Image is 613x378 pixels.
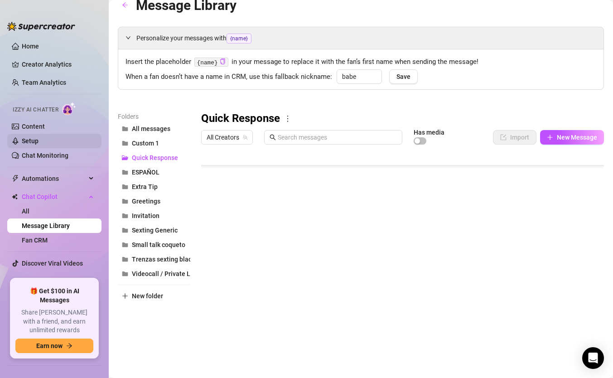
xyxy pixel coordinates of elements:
a: Team Analytics [22,79,66,86]
span: plus [122,293,128,299]
span: Trenzas sexting black [132,256,195,263]
span: folder [122,198,128,204]
button: Earn nowarrow-right [15,339,93,353]
span: Greetings [132,198,160,205]
span: folder [122,242,128,248]
button: Videocall / Private Live [118,267,190,281]
a: Content [22,123,45,130]
span: Izzy AI Chatter [13,106,58,114]
span: Quick Response [132,154,178,161]
button: Click to Copy [220,58,226,65]
span: folder [122,271,128,277]
a: Message Library [22,222,70,229]
span: folder [122,256,128,262]
span: folder [122,227,128,233]
span: Invitation [132,212,159,219]
span: All Creators [207,131,247,144]
span: ESPAÑOL [132,169,159,176]
button: Invitation [118,208,190,223]
span: Automations [22,171,86,186]
button: Save [389,69,418,84]
span: folder [122,169,128,175]
span: Custom 1 [132,140,159,147]
div: Open Intercom Messenger [582,347,604,369]
button: Sexting Generic [118,223,190,237]
img: logo-BBDzfeDw.svg [7,22,75,31]
code: {name} [194,58,228,67]
span: Personalize your messages with [136,33,596,44]
span: Chat Copilot [22,189,86,204]
a: Home [22,43,39,50]
span: Earn now [36,342,63,349]
span: 🎁 Get $100 in AI Messages [15,287,93,305]
button: Import [493,130,536,145]
span: Save [396,73,410,80]
article: Folders [118,111,190,121]
button: ESPAÑOL [118,165,190,179]
button: Greetings [118,194,190,208]
input: Search messages [278,132,397,142]
button: New folder [118,289,190,303]
span: search [270,134,276,141]
span: Share [PERSON_NAME] with a friend, and earn unlimited rewards [15,308,93,335]
div: Personalize your messages with{name} [118,27,603,49]
span: folder [122,213,128,219]
button: Quick Response [118,150,190,165]
span: folder [122,184,128,190]
span: Insert the placeholder in your message to replace it with the fan’s first name when sending the m... [125,57,596,68]
button: New Message [540,130,604,145]
button: All messages [118,121,190,136]
span: arrow-left [122,2,128,8]
span: Sexting Generic [132,227,178,234]
a: Setup [22,137,39,145]
span: copy [220,58,226,64]
span: folder [122,126,128,132]
span: folder-open [122,155,128,161]
span: New folder [132,292,163,300]
span: Extra Tip [132,183,158,190]
a: Chat Monitoring [22,152,68,159]
button: Custom 1 [118,136,190,150]
button: Extra Tip [118,179,190,194]
span: Small talk coqueto [132,241,185,248]
span: expanded [125,35,131,40]
span: plus [547,134,553,141]
span: folder [122,140,128,146]
a: Creator Analytics [22,57,94,72]
a: Discover Viral Videos [22,260,83,267]
a: Fan CRM [22,237,48,244]
span: All messages [132,125,170,132]
button: Small talk coqueto [118,237,190,252]
img: Chat Copilot [12,194,18,200]
a: All [22,208,29,215]
span: more [284,115,292,123]
span: When a fan doesn’t have a name in CRM, use this fallback nickname: [125,72,332,82]
span: Videocall / Private Live [132,270,199,277]
span: arrow-right [66,343,72,349]
span: thunderbolt [12,175,19,182]
img: AI Chatter [62,102,76,115]
article: Has media [414,130,444,135]
span: New Message [557,134,597,141]
span: team [242,135,248,140]
span: {name} [227,34,251,44]
h3: Quick Response [201,111,280,126]
button: Trenzas sexting black [118,252,190,267]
